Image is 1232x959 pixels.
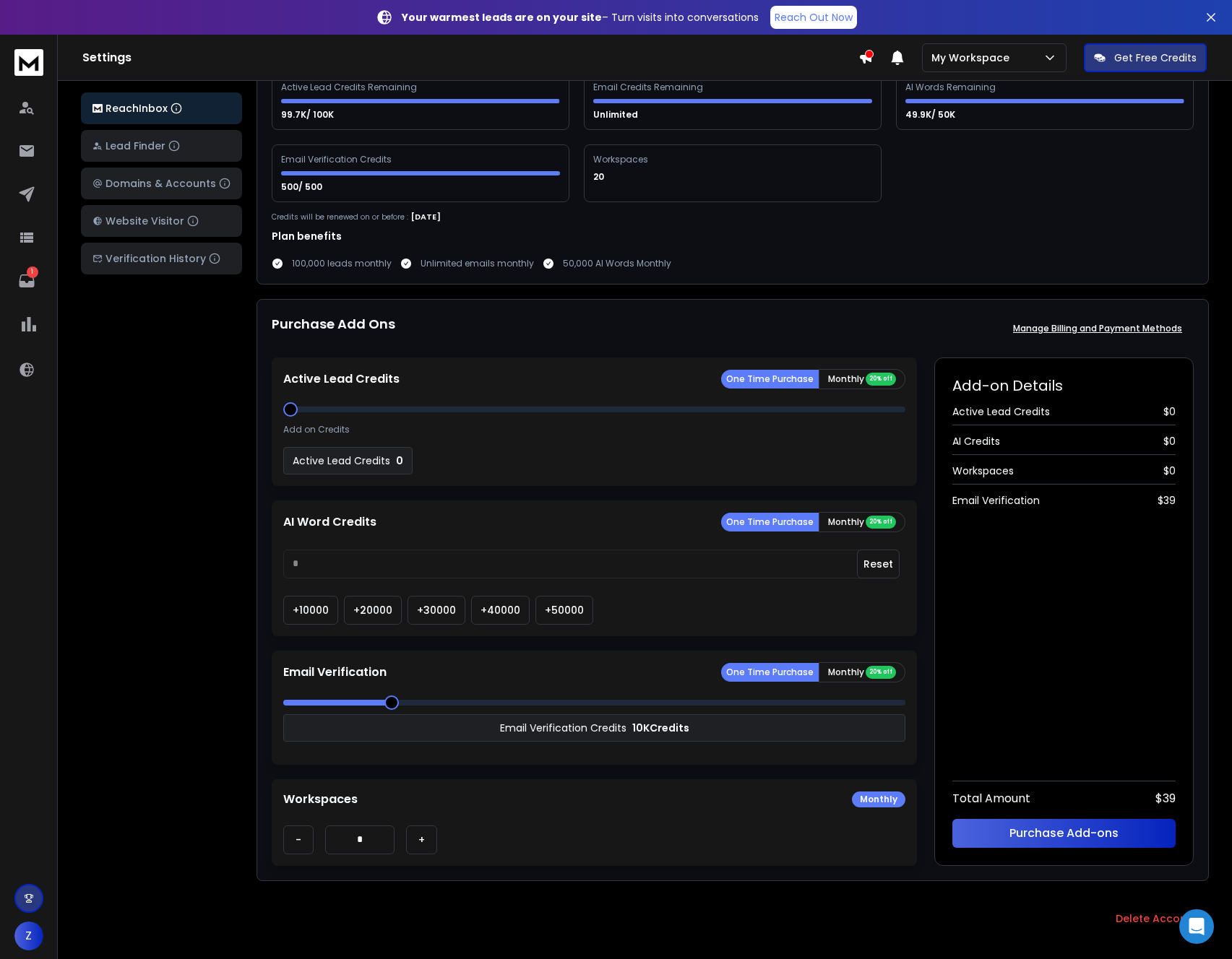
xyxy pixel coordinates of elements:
[535,596,593,625] button: +50000
[293,454,390,468] p: Active Lead Credits
[952,790,1030,807] span: Total Amount
[952,819,1176,848] button: Purchase Add-ons
[775,10,853,25] p: Reach Out Now
[1001,314,1194,343] button: Manage Billing and Payment Methods
[952,404,1050,419] span: Active Lead Credits
[82,49,858,66] h1: Settings
[283,370,400,388] p: Active Lead Credits
[283,424,350,435] p: Add on Credits
[81,92,242,124] button: ReachInbox
[952,493,1040,508] span: Email Verification
[866,516,896,529] div: 20% off
[593,154,650,165] div: Workspaces
[292,258,392,269] p: 100,000 leads monthly
[14,921,43,950] button: Z
[1114,51,1197,65] p: Get Free Credits
[593,171,606,183] p: 20
[1155,790,1176,807] span: $ 39
[408,596,465,625] button: +30000
[905,82,998,93] div: AI Words Remaining
[81,243,242,274] button: Verification History
[852,791,905,807] div: Monthly
[283,791,358,808] p: Workspaces
[952,376,1176,396] h2: Add-on Details
[857,550,900,578] button: Reset
[593,109,640,121] p: Unlimited
[593,82,705,93] div: Email Credits Remaining
[931,51,1015,65] p: My Workspace
[1163,464,1176,478] span: $ 0
[406,825,437,854] button: +
[27,266,38,278] p: 1
[952,434,1000,448] span: AI Credits
[411,211,441,223] p: [DATE]
[344,596,402,625] button: +20000
[721,513,819,531] button: One Time Purchase
[12,266,41,295] a: 1
[1158,493,1176,508] span: $ 39
[819,369,905,389] button: Monthly 20% off
[81,168,242,199] button: Domains & Accounts
[563,258,671,269] p: 50,000 AI Words Monthly
[1084,43,1207,72] button: Get Free Credits
[500,721,626,735] p: Email Verification Credits
[905,109,957,121] p: 49.9K/ 50K
[1179,909,1214,944] div: Open Intercom Messenger
[952,464,1014,478] span: Workspaces
[281,181,324,193] p: 500/ 500
[402,10,602,25] strong: Your warmest leads are on your site
[1163,404,1176,419] span: $ 0
[866,666,896,679] div: 20% off
[281,82,419,93] div: Active Lead Credits Remaining
[396,454,403,468] p: 0
[92,104,103,113] img: logo
[283,596,338,625] button: +10000
[281,154,394,165] div: Email Verification Credits
[283,664,387,681] p: Email Verification
[81,205,242,237] button: Website Visitor
[272,314,395,343] h1: Purchase Add Ons
[14,49,43,76] img: logo
[770,6,857,29] a: Reach Out Now
[402,10,759,25] p: – Turn visits into conversations
[866,373,896,386] div: 20% off
[283,825,314,854] button: -
[471,596,530,625] button: +40000
[819,512,905,532] button: Monthly 20% off
[1104,904,1209,933] button: Delete Account
[1013,323,1182,334] p: Manage Billing and Payment Methods
[721,663,819,682] button: One Time Purchase
[721,370,819,389] button: One Time Purchase
[272,229,1194,243] h1: Plan benefits
[281,109,336,121] p: 99.7K/ 100K
[1163,434,1176,448] span: $ 0
[632,721,689,735] p: 10K Credits
[272,212,408,222] p: Credits will be renewed on or before :
[819,662,905,682] button: Monthly 20% off
[421,258,534,269] p: Unlimited emails monthly
[283,513,376,531] p: AI Word Credits
[81,130,242,162] button: Lead Finder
